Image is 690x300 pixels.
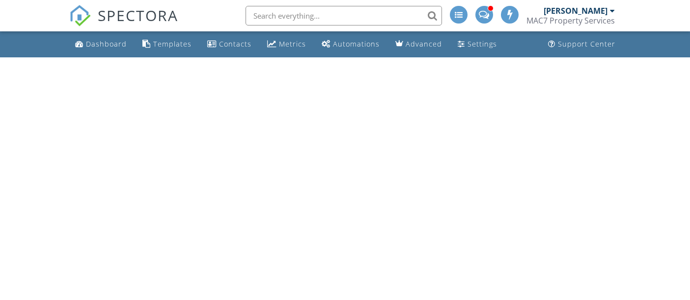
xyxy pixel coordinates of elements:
input: Search everything... [246,6,442,25]
div: Dashboard [86,39,127,49]
a: SPECTORA [69,13,178,34]
a: Advanced [391,35,446,53]
span: SPECTORA [98,5,178,25]
div: Metrics [279,39,306,49]
div: Support Center [558,39,615,49]
div: [PERSON_NAME] [544,6,607,16]
a: Support Center [544,35,619,53]
a: Metrics [263,35,310,53]
div: Templates [153,39,192,49]
a: Contacts [203,35,255,53]
div: Advanced [406,39,442,49]
div: Contacts [219,39,251,49]
a: Settings [454,35,501,53]
a: Dashboard [71,35,131,53]
div: MAC7 Property Services [526,16,615,25]
div: Settings [468,39,497,49]
div: Automations [333,39,380,49]
a: Templates [138,35,195,53]
a: Automations (Advanced) [318,35,384,53]
img: The Best Home Inspection Software - Spectora [69,5,91,26]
